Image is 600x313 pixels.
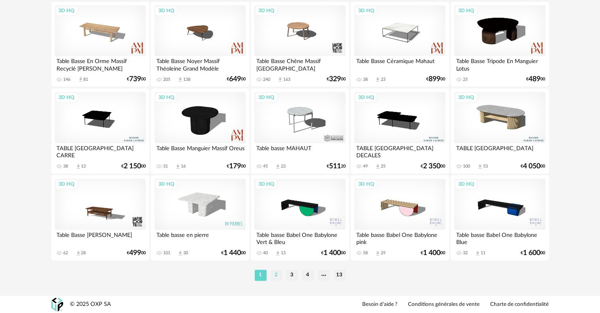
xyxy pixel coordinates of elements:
div: 28 [81,250,86,256]
span: Download icon [277,76,283,82]
span: Download icon [175,164,181,170]
div: 38 [64,164,68,169]
span: 329 [329,76,341,82]
div: 40 [263,250,268,256]
div: Table Basse [PERSON_NAME] [55,230,146,246]
div: 101 [163,250,170,256]
div: 205 [163,77,170,82]
div: 29 [381,250,386,256]
span: Download icon [78,76,84,82]
div: Table basse MAHAUT [254,143,345,159]
a: 3D HQ Table basse Babel One Babylone Vert & Bleu 40 Download icon 13 €1 40000 [251,175,349,260]
a: Besoin d'aide ? [363,301,398,308]
span: Download icon [375,164,381,170]
a: 3D HQ Table basse Babel One Babylone pink 58 Download icon 29 €1 40000 [351,175,449,260]
div: 146 [64,77,71,82]
div: 3D HQ [455,6,478,16]
div: 31 [163,164,168,169]
div: € 00 [527,76,545,82]
a: 3D HQ Table Basse [PERSON_NAME] 62 Download icon 28 €49900 [51,175,149,260]
div: 81 [84,77,88,82]
div: 30 [183,250,188,256]
a: Charte de confidentialité [491,301,549,308]
div: 3D HQ [155,92,178,102]
a: 3D HQ Table basse en pierre 101 Download icon 30 €1 44000 [151,175,249,260]
span: 1 400 [324,250,341,256]
div: 3D HQ [155,179,178,189]
span: 739 [129,76,141,82]
div: 25 [463,77,468,82]
span: Download icon [177,76,183,82]
div: 49 [363,164,368,169]
div: Table Basse Chêne Massif [GEOGRAPHIC_DATA] [254,56,345,72]
div: Table Basse Noyer Massif Théoleine Grand Modèle [154,56,245,72]
div: 3D HQ [355,92,378,102]
span: 1 400 [423,250,441,256]
div: Table basse Babel One Babylone Blue [454,230,545,246]
div: Table basse Babel One Babylone Vert & Bleu [254,230,345,246]
div: 3D HQ [255,6,278,16]
img: OXP [51,298,63,311]
div: 3D HQ [55,179,78,189]
div: € 00 [221,250,246,256]
div: € 00 [521,164,545,169]
div: 3D HQ [355,6,378,16]
div: € 20 [327,164,346,169]
span: 179 [229,164,241,169]
div: 3D HQ [155,6,178,16]
div: 23 [281,164,286,169]
a: 3D HQ TABLE [GEOGRAPHIC_DATA] CARRE 38 Download icon 13 €2 15000 [51,88,149,173]
div: 3D HQ [355,179,378,189]
div: Table Basse Céramique Mahaut [354,56,445,72]
li: 4 [302,270,314,281]
div: Table Basse En Orme Massif Recyclé [PERSON_NAME] [55,56,146,72]
span: 511 [329,164,341,169]
a: 3D HQ Table Basse Chêne Massif [GEOGRAPHIC_DATA] 240 Download icon 163 €32900 [251,2,349,87]
a: 3D HQ TABLE [GEOGRAPHIC_DATA] DECALES 49 Download icon 25 €2 35000 [351,88,449,173]
div: € 00 [421,164,446,169]
div: € 00 [121,164,146,169]
div: € 00 [227,164,246,169]
li: 3 [286,270,298,281]
li: 13 [334,270,346,281]
div: € 00 [327,76,346,82]
div: 23 [381,77,386,82]
div: 3D HQ [55,92,78,102]
a: Conditions générales de vente [408,301,480,308]
div: 62 [64,250,68,256]
div: 32 [463,250,468,256]
span: Download icon [375,250,381,256]
div: € 00 [427,76,446,82]
div: € 00 [127,76,146,82]
div: 3D HQ [255,179,278,189]
div: 13 [81,164,86,169]
div: 11 [481,250,485,256]
div: 3D HQ [55,6,78,16]
div: TABLE [GEOGRAPHIC_DATA] [454,143,545,159]
a: 3D HQ Table Basse Tripode En Manguier Lotus 25 €48900 [451,2,549,87]
div: 138 [183,77,190,82]
span: Download icon [275,164,281,170]
a: 3D HQ TABLE [GEOGRAPHIC_DATA] 100 Download icon 53 €4 05000 [451,88,549,173]
div: Table Basse Manguier Massif Oreus [154,143,245,159]
span: 4 050 [523,164,541,169]
span: Download icon [75,164,81,170]
div: Table Basse Tripode En Manguier Lotus [454,56,545,72]
span: Download icon [177,250,183,256]
span: 499 [129,250,141,256]
span: 649 [229,76,241,82]
span: Download icon [475,250,481,256]
div: TABLE [GEOGRAPHIC_DATA] CARRE [55,143,146,159]
a: 3D HQ Table Basse Céramique Mahaut 38 Download icon 23 €89900 [351,2,449,87]
div: 100 [463,164,470,169]
span: 1 440 [224,250,241,256]
span: 489 [529,76,541,82]
div: 58 [363,250,368,256]
a: 3D HQ Table basse MAHAUT 45 Download icon 23 €51120 [251,88,349,173]
div: 240 [263,77,270,82]
div: € 00 [521,250,545,256]
div: TABLE [GEOGRAPHIC_DATA] DECALES [354,143,445,159]
div: 3D HQ [455,179,478,189]
a: 3D HQ Table Basse Manguier Massif Oreus 31 Download icon 16 €17900 [151,88,249,173]
a: 3D HQ Table Basse Noyer Massif Théoleine Grand Modèle 205 Download icon 138 €64900 [151,2,249,87]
